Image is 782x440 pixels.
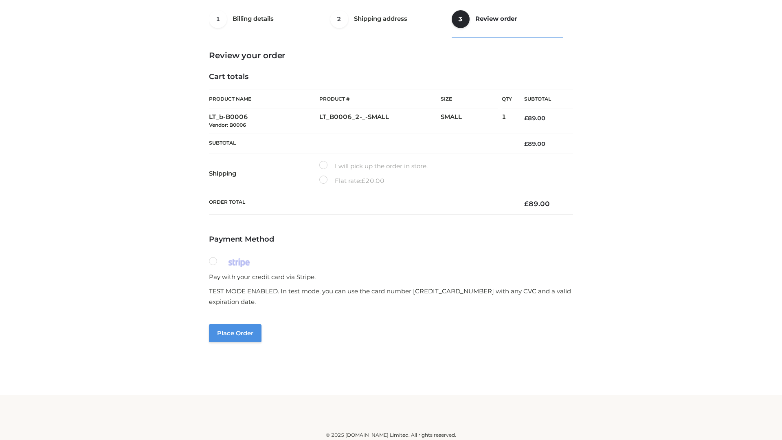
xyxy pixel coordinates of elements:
span: £ [524,140,528,147]
small: Vendor: B0006 [209,122,246,128]
td: SMALL [441,108,502,134]
bdi: 89.00 [524,140,545,147]
p: TEST MODE ENABLED. In test mode, you can use the card number [CREDIT_CARD_NUMBER] with any CVC an... [209,286,573,307]
th: Product Name [209,90,319,108]
th: Product # [319,90,441,108]
bdi: 89.00 [524,200,550,208]
th: Qty [502,90,512,108]
h4: Cart totals [209,73,573,81]
label: Flat rate: [319,176,384,186]
p: Pay with your credit card via Stripe. [209,272,573,282]
button: Place order [209,324,261,342]
label: I will pick up the order in store. [319,161,428,172]
td: LT_B0006_2-_-SMALL [319,108,441,134]
th: Size [441,90,498,108]
th: Subtotal [512,90,573,108]
th: Shipping [209,154,319,193]
bdi: 20.00 [361,177,384,185]
span: £ [524,200,529,208]
td: 1 [502,108,512,134]
bdi: 89.00 [524,114,545,122]
span: £ [361,177,365,185]
th: Subtotal [209,134,512,154]
th: Order Total [209,193,512,215]
span: £ [524,114,528,122]
h3: Review your order [209,51,573,60]
h4: Payment Method [209,235,573,244]
td: LT_b-B0006 [209,108,319,134]
div: © 2025 [DOMAIN_NAME] Limited. All rights reserved. [121,431,661,439]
